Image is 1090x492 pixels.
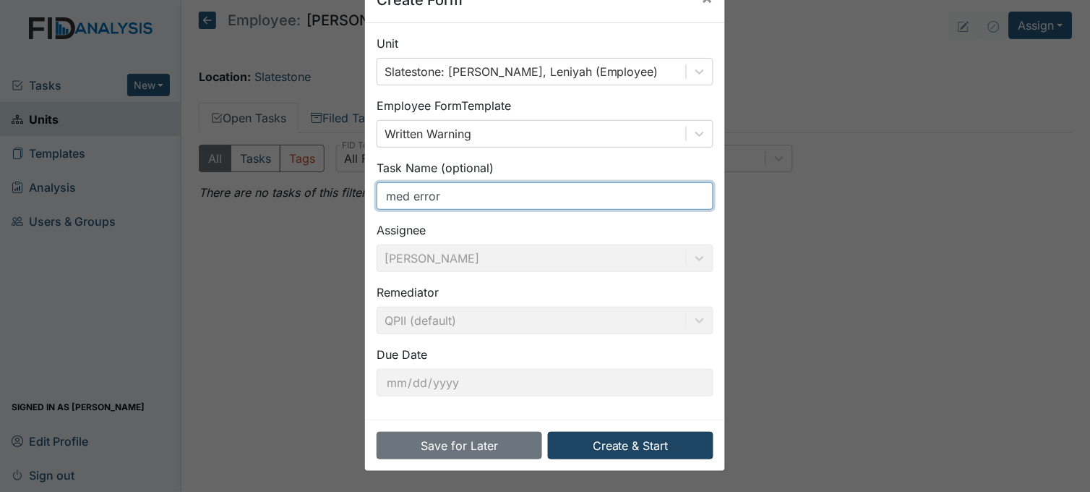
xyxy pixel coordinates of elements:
label: Remediator [377,284,439,301]
button: Save for Later [377,432,542,459]
div: Written Warning [385,125,471,143]
label: Assignee [377,221,426,239]
label: Task Name (optional) [377,159,494,177]
button: Create & Start [548,432,713,459]
label: Unit [377,35,398,52]
label: Due Date [377,346,427,363]
div: Slatestone: [PERSON_NAME], Leniyah (Employee) [385,63,658,80]
label: Employee Form Template [377,97,511,114]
